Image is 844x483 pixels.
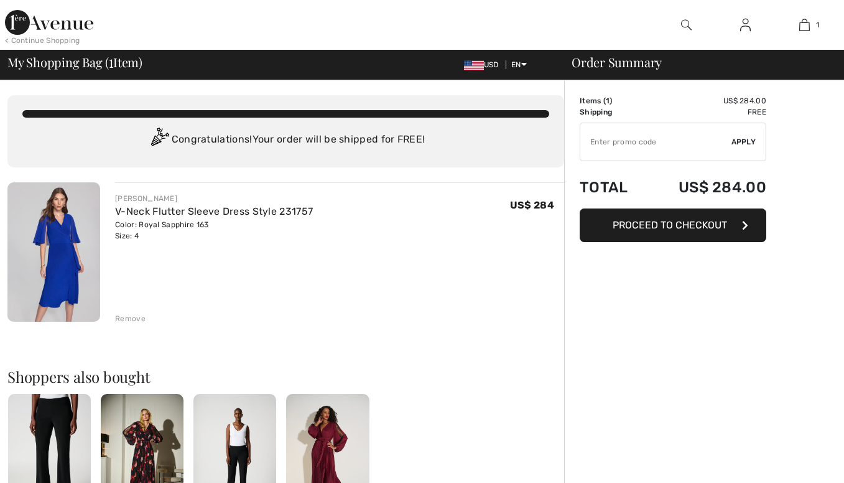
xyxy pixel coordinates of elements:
span: Proceed to Checkout [613,219,727,231]
span: 1 [606,96,610,105]
span: 1 [816,19,819,30]
span: US$ 284 [510,199,554,211]
div: Color: Royal Sapphire 163 Size: 4 [115,219,313,241]
span: 1 [109,53,113,69]
div: Congratulations! Your order will be shipped for FREE! [22,128,549,152]
div: < Continue Shopping [5,35,80,46]
div: [PERSON_NAME] [115,193,313,204]
td: Items ( ) [580,95,646,106]
img: My Bag [799,17,810,32]
td: Shipping [580,106,646,118]
img: search the website [681,17,692,32]
span: My Shopping Bag ( Item) [7,56,142,68]
div: Remove [115,313,146,324]
img: Congratulation2.svg [147,128,172,152]
img: US Dollar [464,60,484,70]
span: Apply [731,136,756,148]
td: US$ 284.00 [646,166,766,209]
a: Sign In [730,17,761,33]
img: V-Neck Flutter Sleeve Dress Style 231757 [7,182,100,322]
td: Total [580,166,646,209]
img: 1ère Avenue [5,10,93,35]
td: US$ 284.00 [646,95,766,106]
button: Proceed to Checkout [580,209,766,242]
h2: Shoppers also bought [7,369,564,384]
a: V-Neck Flutter Sleeve Dress Style 231757 [115,205,313,217]
input: Promo code [580,123,731,161]
span: EN [511,60,527,69]
a: 1 [776,17,833,32]
td: Free [646,106,766,118]
div: Order Summary [557,56,837,68]
img: My Info [740,17,751,32]
span: USD [464,60,504,69]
